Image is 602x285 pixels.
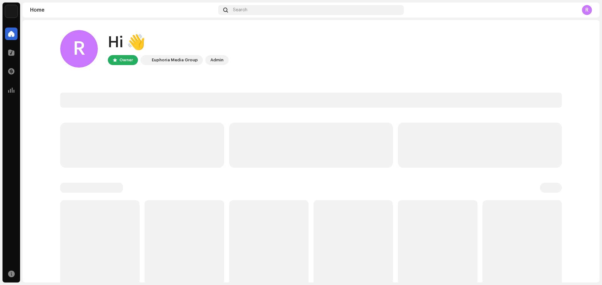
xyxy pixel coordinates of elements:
div: Hi 👋 [108,33,229,53]
img: de0d2825-999c-4937-b35a-9adca56ee094 [142,56,149,64]
div: Owner [119,56,133,64]
div: Home [30,8,216,13]
div: Admin [210,56,224,64]
img: de0d2825-999c-4937-b35a-9adca56ee094 [5,5,18,18]
div: R [60,30,98,68]
div: Euphoria Media Group [152,56,198,64]
span: Search [233,8,247,13]
div: R [582,5,592,15]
